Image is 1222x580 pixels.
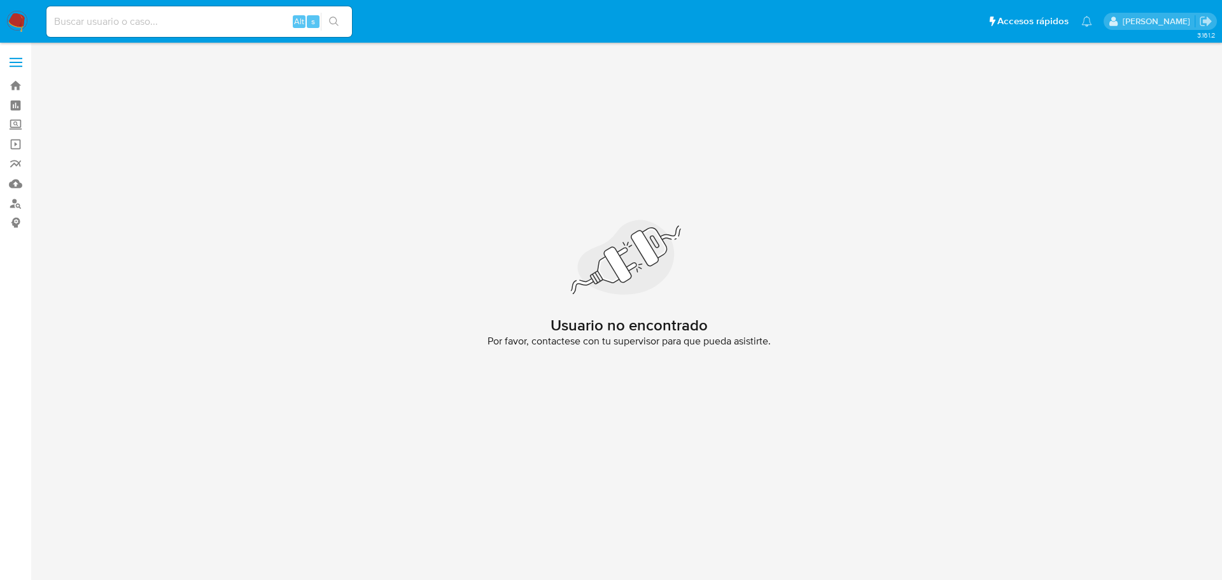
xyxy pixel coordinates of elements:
[997,15,1069,28] span: Accesos rápidos
[488,335,771,348] span: Por favor, contactese con tu supervisor para que pueda asistirte.
[46,13,352,30] input: Buscar usuario o caso...
[1199,15,1212,28] a: Salir
[1081,16,1092,27] a: Notificaciones
[551,316,708,335] h2: Usuario no encontrado
[311,15,315,27] span: s
[294,15,304,27] span: Alt
[321,13,347,31] button: search-icon
[1123,15,1195,27] p: fernando.ftapiamartinez@mercadolibre.com.mx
